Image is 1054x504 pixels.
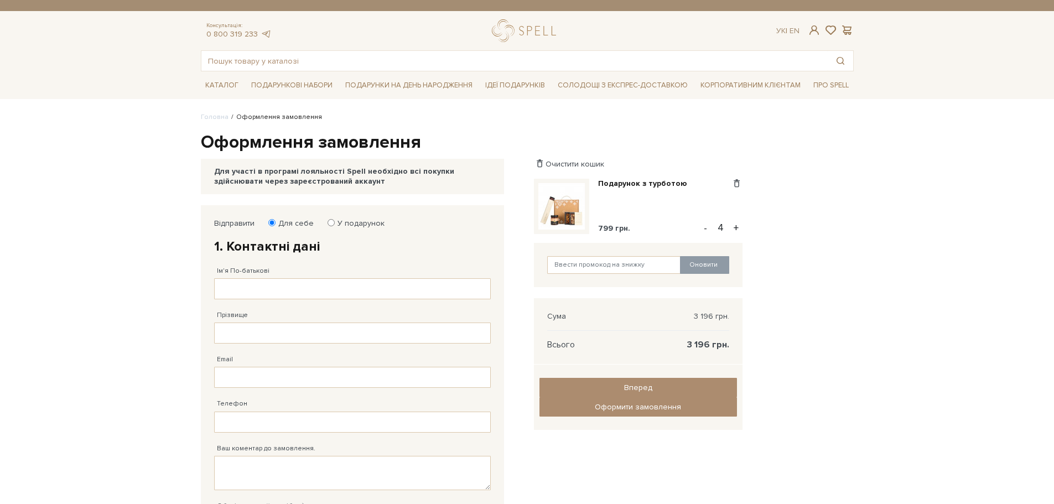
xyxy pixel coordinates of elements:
a: logo [492,19,561,42]
li: Оформлення замовлення [229,112,322,122]
div: Для участі в програмі лояльності Spell необхідно всі покупки здійснювати через зареєстрований акк... [214,167,491,186]
button: - [700,220,711,236]
span: Ідеї подарунків [481,77,549,94]
span: | [786,26,787,35]
button: Пошук товару у каталозі [828,51,853,71]
label: Для себе [271,219,314,228]
input: Ввести промокод на знижку [547,256,681,274]
span: Вперед [624,383,652,392]
div: Ук [776,26,799,36]
label: У подарунок [330,219,385,228]
button: Оновити [680,256,729,274]
label: Відправити [214,219,255,228]
span: 799 грн. [598,224,630,233]
a: Корпоративним клієнтам [696,76,805,95]
a: En [790,26,799,35]
div: Очистити кошик [534,159,743,169]
h1: Оформлення замовлення [201,131,854,154]
span: Каталог [201,77,243,94]
label: Ім'я По-батькові [217,266,269,276]
label: Ваш коментар до замовлення. [217,444,315,454]
a: Подарунок з турботою [598,179,695,189]
span: 3 196 грн. [687,340,729,350]
span: Подарункові набори [247,77,337,94]
span: Сума [547,311,566,321]
a: Головна [201,113,229,121]
button: + [730,220,743,236]
span: Консультація: [206,22,272,29]
a: telegram [261,29,272,39]
input: Пошук товару у каталозі [201,51,828,71]
input: У подарунок [328,219,335,226]
span: 3 196 грн. [694,311,729,321]
span: Всього [547,340,575,350]
a: Солодощі з експрес-доставкою [553,76,692,95]
span: Оформити замовлення [595,402,681,412]
h2: 1. Контактні дані [214,238,491,255]
label: Прізвище [217,310,248,320]
span: Про Spell [809,77,853,94]
input: Для себе [268,219,276,226]
img: Подарунок з турботою [538,183,585,230]
a: 0 800 319 233 [206,29,258,39]
label: Email [217,355,233,365]
label: Телефон [217,399,247,409]
span: Подарунки на День народження [341,77,477,94]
